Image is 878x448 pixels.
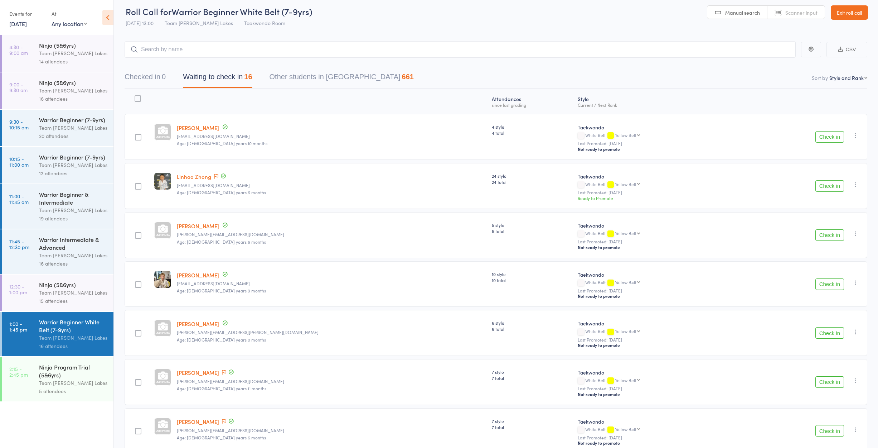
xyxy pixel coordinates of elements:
[2,275,113,311] a: 12:30 -1:00 pmNinja (5&6yrs)Team [PERSON_NAME] Lakes15 attendees
[492,320,572,326] span: 6 style
[9,366,28,377] time: 2:15 - 2:45 pm
[578,190,747,195] small: Last Promoted: [DATE]
[578,124,747,131] div: Taekwondo
[2,184,113,229] a: 11:00 -11:45 amWarrior Beginner & IntermediateTeam [PERSON_NAME] Lakes19 attendees
[615,231,636,235] div: Yellow Belt
[615,182,636,186] div: Yellow Belt
[126,5,171,17] span: Roll Call for
[177,271,219,279] a: [PERSON_NAME]
[39,363,107,379] div: Ninja Program Trial (5&6yrs)
[2,147,113,184] a: 10:15 -11:00 amWarrior Beginner (7-9yrs)Team [PERSON_NAME] Lakes12 attendees
[177,434,266,440] span: Age: [DEMOGRAPHIC_DATA] years 6 months
[492,418,572,424] span: 7 style
[125,41,796,58] input: Search by name
[39,95,107,103] div: 16 attendees
[177,239,266,245] span: Age: [DEMOGRAPHIC_DATA] years 6 months
[177,418,219,425] a: [PERSON_NAME]
[815,180,844,192] button: Check in
[165,19,233,27] span: Team [PERSON_NAME] Lakes
[578,337,747,342] small: Last Promoted: [DATE]
[578,342,747,348] div: Not ready to promote
[815,376,844,388] button: Check in
[39,342,107,350] div: 16 attendees
[578,427,747,433] div: White Belt
[578,320,747,327] div: Taekwondo
[39,297,107,305] div: 15 attendees
[39,318,107,334] div: Warrior Beginner White Belt (7-9yrs)
[52,8,87,20] div: At
[2,110,113,146] a: 9:30 -10:15 amWarrior Beginner (7-9yrs)Team [PERSON_NAME] Lakes20 attendees
[39,161,107,169] div: Team [PERSON_NAME] Lakes
[492,375,572,381] span: 7 total
[578,244,747,250] div: Not ready to promote
[578,288,747,293] small: Last Promoted: [DATE]
[9,193,29,205] time: 11:00 - 11:45 am
[39,259,107,268] div: 16 attendees
[9,20,27,28] a: [DATE]
[2,72,113,109] a: 9:00 -9:30 amNinja (5&6yrs)Team [PERSON_NAME] Lakes16 attendees
[39,116,107,124] div: Warrior Beginner (7-9yrs)
[177,369,219,376] a: [PERSON_NAME]
[39,78,107,86] div: Ninja (5&6yrs)
[39,281,107,289] div: Ninja (5&6yrs)
[39,387,107,395] div: 5 attendees
[126,19,154,27] span: [DATE] 13:00
[578,440,747,446] div: Not ready to promote
[578,133,747,139] div: White Belt
[615,133,636,137] div: Yellow Belt
[578,293,747,299] div: Not ready to promote
[826,42,867,57] button: CSV
[492,124,572,130] span: 4 style
[9,321,27,332] time: 1:00 - 1:45 pm
[578,239,747,244] small: Last Promoted: [DATE]
[402,73,414,81] div: 661
[578,369,747,376] div: Taekwondo
[177,173,211,180] a: Linhao Zhong
[177,385,266,391] span: Age: [DEMOGRAPHIC_DATA] years 11 months
[578,182,747,188] div: White Belt
[244,19,285,27] span: Taekwondo Room
[578,378,747,384] div: White Belt
[2,312,113,356] a: 1:00 -1:45 pmWarrior Beginner White Belt (7-9yrs)Team [PERSON_NAME] Lakes16 attendees
[177,330,486,335] small: shannon.seguna@gmail.com
[177,222,219,230] a: [PERSON_NAME]
[829,74,864,81] div: Style and Rank
[578,146,747,152] div: Not ready to promote
[9,238,29,250] time: 11:45 - 12:30 pm
[575,92,750,111] div: Style
[489,92,574,111] div: Atten­dances
[492,228,572,234] span: 5 total
[9,283,27,295] time: 12:30 - 1:00 pm
[177,379,486,384] small: laura.covrk@hotmail.com
[39,379,107,387] div: Team [PERSON_NAME] Lakes
[177,134,486,139] small: ccassar7@gmail.com
[815,229,844,241] button: Check in
[578,386,747,391] small: Last Promoted: [DATE]
[39,251,107,259] div: Team [PERSON_NAME] Lakes
[39,132,107,140] div: 20 attendees
[815,425,844,437] button: Check in
[615,280,636,285] div: Yellow Belt
[39,124,107,132] div: Team [PERSON_NAME] Lakes
[177,232,486,237] small: Sheena.fardell@gmail.com
[39,289,107,297] div: Team [PERSON_NAME] Lakes
[615,378,636,382] div: Yellow Belt
[39,334,107,342] div: Team [PERSON_NAME] Lakes
[52,20,87,28] div: Any location
[725,9,760,16] span: Manual search
[177,189,266,195] span: Age: [DEMOGRAPHIC_DATA] years 6 months
[171,5,312,17] span: Warrior Beginner White Belt (7-9yrs)
[492,103,572,107] div: since last grading
[812,74,828,81] label: Sort by
[492,179,572,185] span: 24 total
[492,369,572,375] span: 7 style
[492,326,572,332] span: 6 total
[39,86,107,95] div: Team [PERSON_NAME] Lakes
[154,173,171,190] img: image1746243814.png
[492,271,572,277] span: 10 style
[578,329,747,335] div: White Belt
[39,206,107,214] div: Team [PERSON_NAME] Lakes
[9,119,29,130] time: 9:30 - 10:15 am
[39,57,107,66] div: 14 attendees
[270,69,414,88] button: Other students in [GEOGRAPHIC_DATA]661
